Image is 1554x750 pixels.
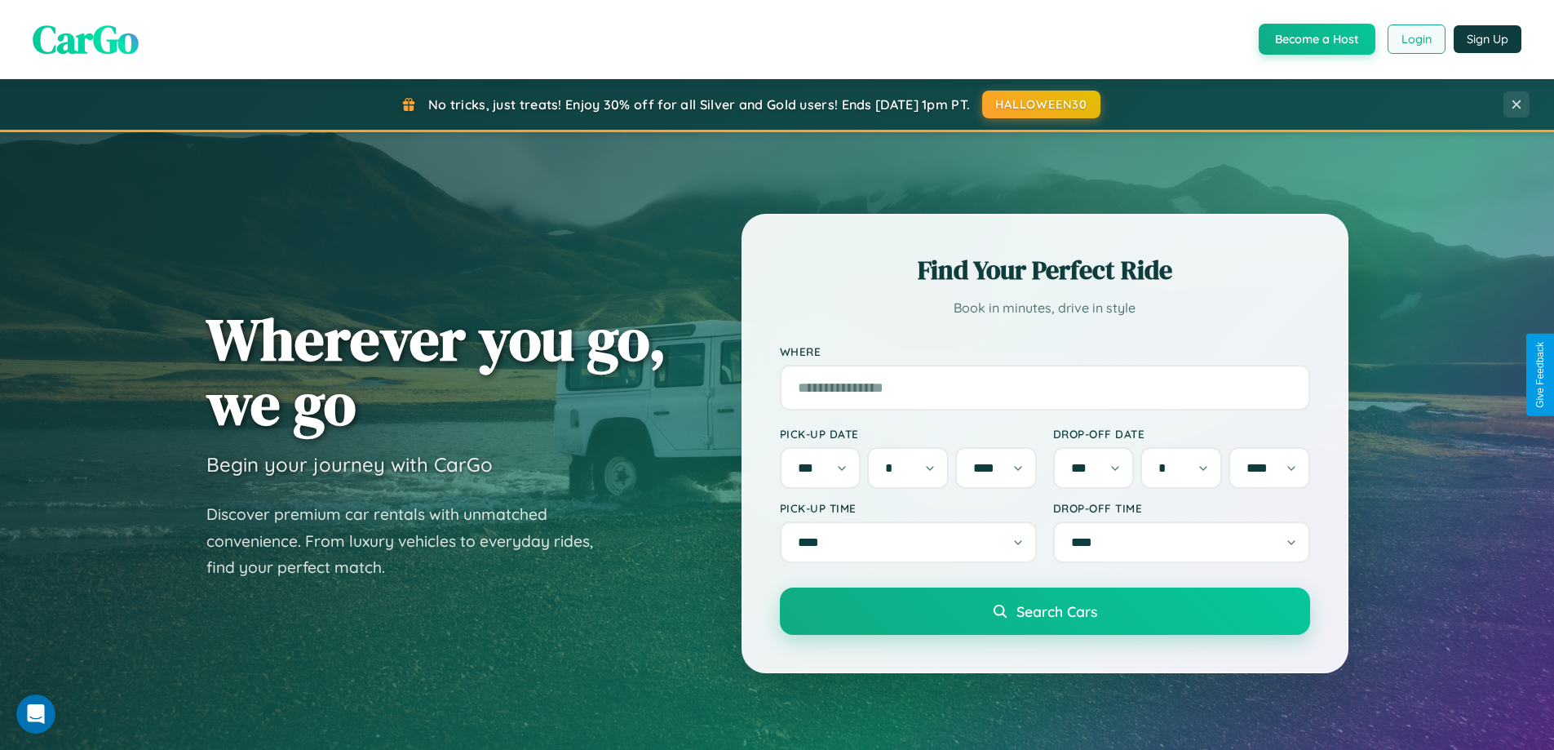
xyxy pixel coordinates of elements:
[1388,24,1446,54] button: Login
[206,307,666,436] h1: Wherever you go, we go
[16,695,55,734] iframe: Intercom live chat
[428,96,970,113] span: No tricks, just treats! Enjoy 30% off for all Silver and Gold users! Ends [DATE] 1pm PT.
[780,252,1310,288] h2: Find Your Perfect Ride
[780,344,1310,358] label: Where
[780,501,1037,515] label: Pick-up Time
[206,501,614,581] p: Discover premium car rentals with unmatched convenience. From luxury vehicles to everyday rides, ...
[1016,602,1097,620] span: Search Cars
[1534,342,1546,408] div: Give Feedback
[780,296,1310,320] p: Book in minutes, drive in style
[1259,24,1375,55] button: Become a Host
[1053,501,1310,515] label: Drop-off Time
[780,588,1310,635] button: Search Cars
[1454,25,1521,53] button: Sign Up
[982,91,1100,118] button: HALLOWEEN30
[780,427,1037,441] label: Pick-up Date
[1053,427,1310,441] label: Drop-off Date
[206,452,493,477] h3: Begin your journey with CarGo
[33,12,139,66] span: CarGo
